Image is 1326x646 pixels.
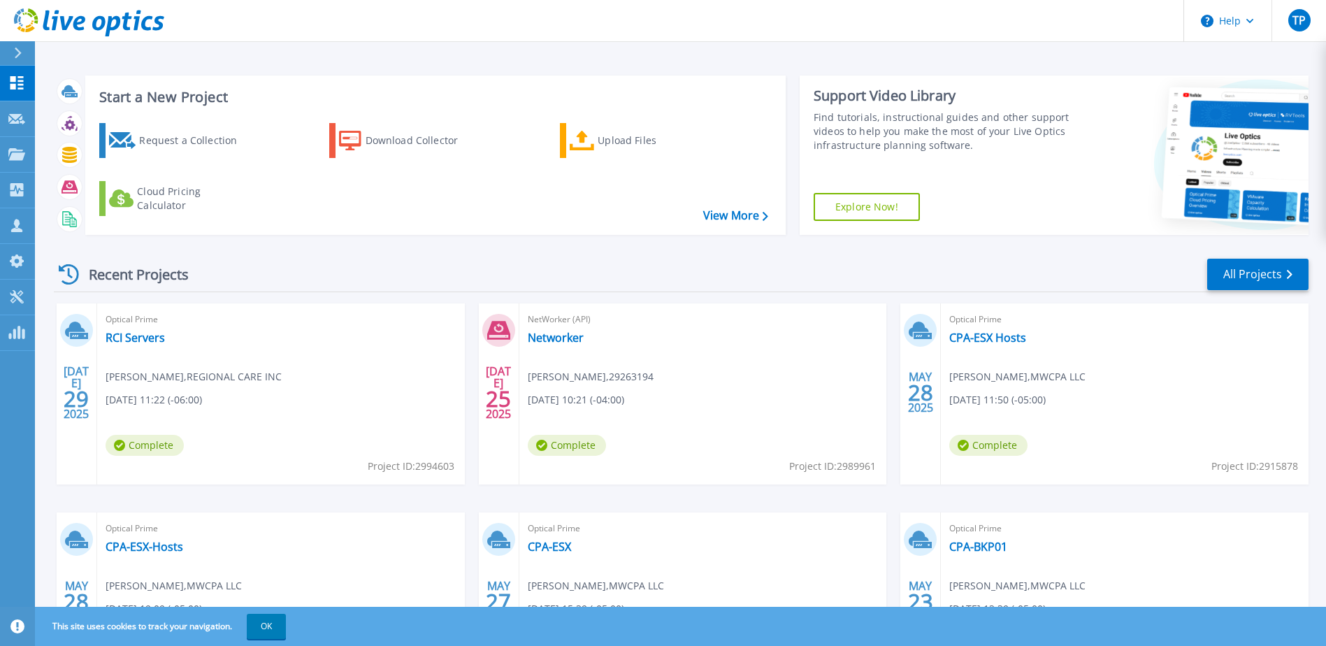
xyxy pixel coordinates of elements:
[814,110,1073,152] div: Find tutorials, instructional guides and other support videos to help you make the most of your L...
[907,576,934,627] div: MAY 2025
[949,331,1026,345] a: CPA-ESX Hosts
[949,435,1028,456] span: Complete
[949,578,1086,594] span: [PERSON_NAME] , MWCPA LLC
[54,257,208,292] div: Recent Projects
[528,392,624,408] span: [DATE] 10:21 (-04:00)
[99,181,255,216] a: Cloud Pricing Calculator
[949,601,1046,617] span: [DATE] 13:39 (-05:00)
[949,540,1007,554] a: CPA-BKP01
[329,123,485,158] a: Download Collector
[528,540,571,554] a: CPA-ESX
[139,127,251,155] div: Request a Collection
[949,369,1086,385] span: [PERSON_NAME] , MWCPA LLC
[99,123,255,158] a: Request a Collection
[106,578,242,594] span: [PERSON_NAME] , MWCPA LLC
[486,596,511,608] span: 27
[137,185,249,213] div: Cloud Pricing Calculator
[528,369,654,385] span: [PERSON_NAME] , 29263194
[106,435,184,456] span: Complete
[64,393,89,405] span: 29
[703,209,768,222] a: View More
[366,127,477,155] div: Download Collector
[528,435,606,456] span: Complete
[64,596,89,608] span: 28
[486,393,511,405] span: 25
[598,127,709,155] div: Upload Files
[106,521,456,536] span: Optical Prime
[106,331,165,345] a: RCI Servers
[1292,15,1306,26] span: TP
[528,521,879,536] span: Optical Prime
[528,331,584,345] a: Networker
[1211,459,1298,474] span: Project ID: 2915878
[949,521,1300,536] span: Optical Prime
[908,387,933,399] span: 28
[528,578,664,594] span: [PERSON_NAME] , MWCPA LLC
[814,87,1073,105] div: Support Video Library
[908,596,933,608] span: 23
[38,614,286,639] span: This site uses cookies to track your navigation.
[949,312,1300,327] span: Optical Prime
[528,601,624,617] span: [DATE] 15:39 (-05:00)
[949,392,1046,408] span: [DATE] 11:50 (-05:00)
[106,392,202,408] span: [DATE] 11:22 (-06:00)
[106,601,202,617] span: [DATE] 19:09 (-05:00)
[485,367,512,418] div: [DATE] 2025
[485,576,512,627] div: MAY 2025
[560,123,716,158] a: Upload Files
[106,540,183,554] a: CPA-ESX-Hosts
[528,312,879,327] span: NetWorker (API)
[789,459,876,474] span: Project ID: 2989961
[368,459,454,474] span: Project ID: 2994603
[1207,259,1309,290] a: All Projects
[63,576,89,627] div: MAY 2025
[907,367,934,418] div: MAY 2025
[814,193,920,221] a: Explore Now!
[63,367,89,418] div: [DATE] 2025
[106,369,282,385] span: [PERSON_NAME] , REGIONAL CARE INC
[99,89,768,105] h3: Start a New Project
[247,614,286,639] button: OK
[106,312,456,327] span: Optical Prime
